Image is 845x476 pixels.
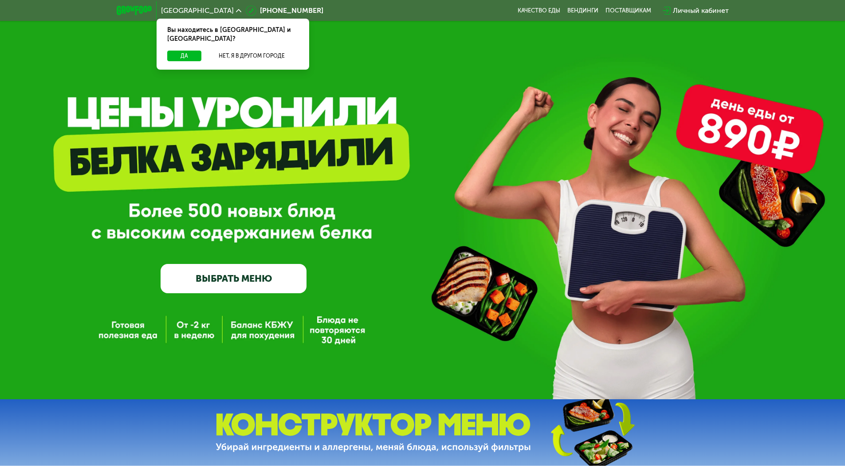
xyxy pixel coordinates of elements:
button: Нет, я в другом городе [205,51,299,61]
a: Качество еды [518,7,560,14]
button: Да [167,51,201,61]
div: Личный кабинет [673,5,729,16]
a: Вендинги [567,7,598,14]
div: поставщикам [605,7,651,14]
a: ВЫБРАТЬ МЕНЮ [161,264,307,293]
div: Вы находитесь в [GEOGRAPHIC_DATA] и [GEOGRAPHIC_DATA]? [157,19,309,51]
a: [PHONE_NUMBER] [246,5,323,16]
span: [GEOGRAPHIC_DATA] [161,7,234,14]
